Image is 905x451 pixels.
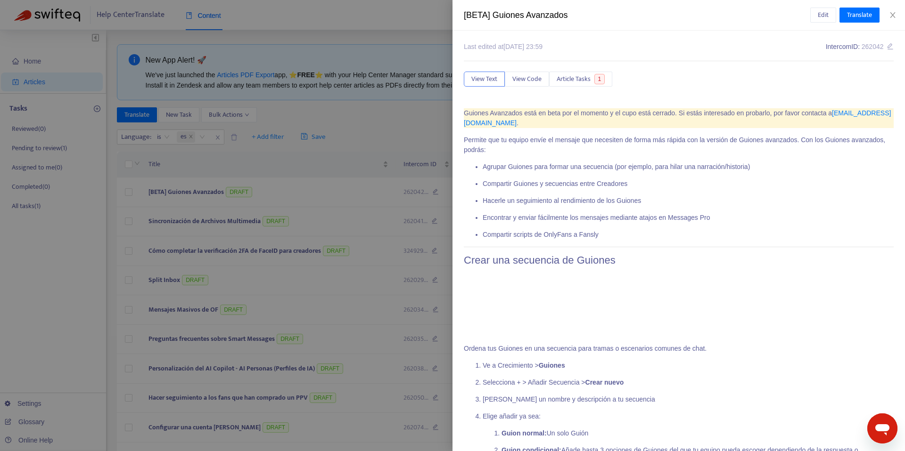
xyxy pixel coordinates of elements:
[594,74,605,84] span: 1
[464,108,894,128] p: Guiones Avanzados está en beta por el momento y el cupo está cerrado. Si estás interesado en prob...
[483,230,894,240] p: Compartir scripts de OnlyFans a Fansly
[464,42,543,52] div: Last edited at [DATE] 23:59
[889,11,897,19] span: close
[539,362,565,369] b: Guiones
[483,179,894,189] p: Compartir Guiones y secuencias entre Creadores
[512,74,542,84] span: View Code
[585,379,624,386] b: Crear nuevo
[847,10,872,20] span: Translate
[464,9,810,22] div: [BETA] Guiones Avanzados
[464,344,894,354] p: Ordena tus Guiones en una secuencia para tramas o escenarios comunes de chat.
[549,72,612,87] button: Article Tasks1
[867,413,897,443] iframe: Button to launch messaging window
[471,74,497,84] span: View Text
[483,162,894,172] p: Agrupar Guiones para formar una secuencia (por ejemplo, para hilar una narración/historia)
[839,8,880,23] button: Translate
[483,361,894,370] p: Ve a Crecimiento >
[505,72,549,87] button: View Code
[464,254,894,266] h1: Crear una secuencia de Guiones
[886,11,899,20] button: Close
[483,378,894,387] p: Selecciona + > Añadir Secuencia >
[810,8,836,23] button: Edit
[502,428,894,438] p: Un solo Guión
[502,429,547,437] b: Guion normal:
[483,213,894,223] p: Encontrar y enviar fácilmente los mensajes mediante atajos en Messages Pro
[483,196,894,206] p: Hacerle un seguimiento al rendimiento de los Guiones
[862,43,884,50] span: 262042
[826,42,894,52] div: Intercom ID:
[464,109,891,127] a: [EMAIL_ADDRESS][DOMAIN_NAME]
[464,72,505,87] button: View Text
[557,74,591,84] span: Article Tasks
[464,135,894,155] p: Permite que tu equipo envíe el mensaje que necesiten de forma más rápida con la versión de Guione...
[483,411,894,421] p: Elige añadir ya sea:
[483,395,894,404] p: [PERSON_NAME] un nombre y descripción a tu secuencia
[818,10,829,20] span: Edit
